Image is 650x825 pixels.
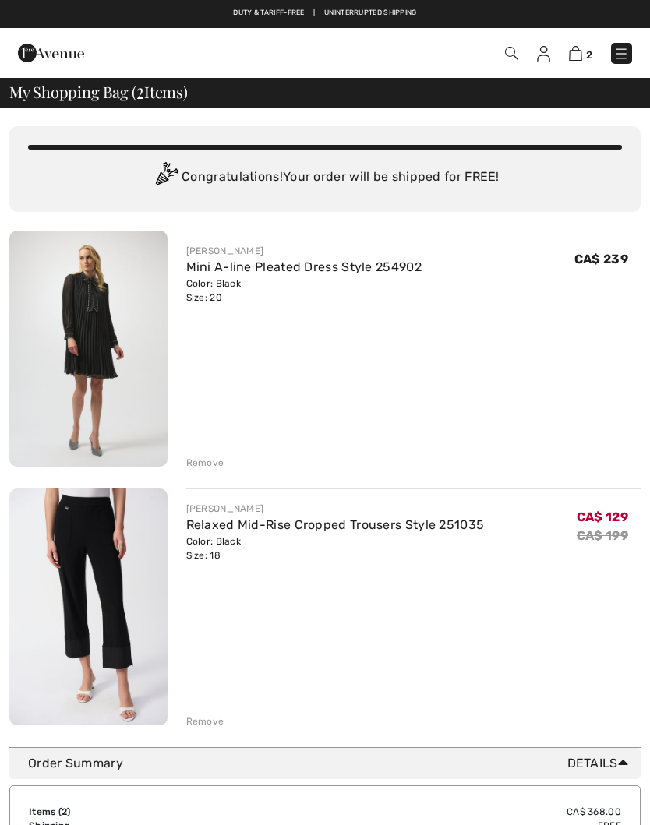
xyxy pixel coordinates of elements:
img: 1ère Avenue [18,37,84,69]
div: Order Summary [28,754,634,773]
div: Color: Black Size: 20 [186,277,422,305]
img: Relaxed Mid-Rise Cropped Trousers Style 251035 [9,488,168,725]
div: Remove [186,714,224,728]
img: My Info [537,46,550,62]
td: Items ( ) [29,805,239,819]
img: Mini A-line Pleated Dress Style 254902 [9,231,168,467]
span: My Shopping Bag ( Items) [9,84,188,100]
div: [PERSON_NAME] [186,244,422,258]
span: 2 [62,806,67,817]
div: Color: Black Size: 18 [186,534,485,562]
div: Remove [186,456,224,470]
span: CA$ 129 [577,509,628,524]
img: Shopping Bag [569,46,582,61]
span: 2 [136,80,144,100]
td: CA$ 368.00 [239,805,621,819]
span: CA$ 239 [574,252,628,266]
img: Search [505,47,518,60]
div: Congratulations! Your order will be shipped for FREE! [28,162,622,193]
a: Mini A-line Pleated Dress Style 254902 [186,259,422,274]
a: 2 [569,44,592,62]
img: Menu [613,46,629,62]
img: Congratulation2.svg [150,162,182,193]
span: 2 [586,49,592,61]
span: Details [567,754,634,773]
s: CA$ 199 [577,528,628,543]
a: 1ère Avenue [18,44,84,59]
div: [PERSON_NAME] [186,502,485,516]
a: Relaxed Mid-Rise Cropped Trousers Style 251035 [186,517,485,532]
